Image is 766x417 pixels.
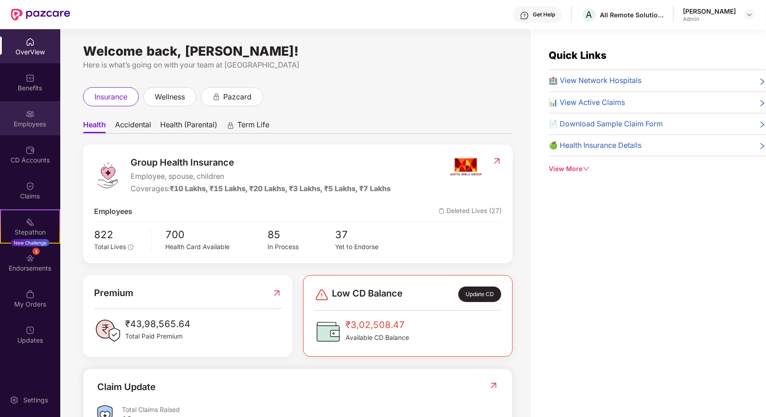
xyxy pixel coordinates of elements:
[759,141,766,151] span: right
[131,171,391,182] span: Employee, spouse, children
[83,120,106,133] span: Health
[26,73,35,83] img: svg+xml;base64,PHN2ZyBpZD0iQmVuZWZpdHMiIHhtbG5zPSJodHRwOi8vd3d3LnczLm9yZy8yMDAwL3N2ZyIgd2lkdGg9Ij...
[549,140,642,151] span: 🍏 Health Insurance Details
[26,146,35,155] img: svg+xml;base64,PHN2ZyBpZD0iQ0RfQWNjb3VudHMiIGRhdGEtbmFtZT0iQ0QgQWNjb3VudHMiIHhtbG5zPSJodHRwOi8vd3...
[586,9,593,20] span: A
[759,99,766,108] span: right
[165,242,267,252] div: Health Card Available
[94,206,132,217] span: Employees
[155,91,185,103] span: wellness
[83,59,513,71] div: Here is what’s going on with your team at [GEOGRAPHIC_DATA]
[26,290,35,299] img: svg+xml;base64,PHN2ZyBpZD0iTXlfT3JkZXJzIiBkYXRhLW5hbWU9Ik15IE9yZGVycyIgeG1sbnM9Imh0dHA6Ly93d3cudz...
[94,162,121,189] img: logo
[131,183,391,194] div: Coverages:
[489,381,498,390] img: RedirectIcon
[759,120,766,130] span: right
[336,242,404,252] div: Yet to Endorse
[94,286,133,300] span: Premium
[683,7,736,16] div: [PERSON_NAME]
[315,318,342,345] img: CDBalanceIcon
[165,227,267,242] span: 700
[94,91,127,103] span: insurance
[272,286,282,300] img: RedirectIcon
[549,118,663,130] span: 📄 Download Sample Claim Form
[439,206,502,217] span: Deleted Lives (27)
[549,97,625,108] span: 📊 View Active Claims
[683,16,736,23] div: Admin
[170,184,391,193] span: ₹10 Lakhs, ₹15 Lakhs, ₹20 Lakhs, ₹3 Lakhs, ₹5 Lakhs, ₹7 Lakhs
[10,396,19,405] img: svg+xml;base64,PHN2ZyBpZD0iU2V0dGluZy0yMHgyMCIgeG1sbnM9Imh0dHA6Ly93d3cudzMub3JnLzIwMDAvc3ZnIiB3aW...
[223,91,252,103] span: pazcard
[26,37,35,47] img: svg+xml;base64,PHN2ZyBpZD0iSG9tZSIgeG1sbnM9Imh0dHA6Ly93d3cudzMub3JnLzIwMDAvc3ZnIiB3aWR0aD0iMjAiIG...
[549,75,642,86] span: 🏥 View Network Hospitals
[212,92,220,100] div: animation
[94,227,145,242] span: 822
[125,331,190,341] span: Total Paid Premium
[332,287,403,302] span: Low CD Balance
[26,254,35,263] img: svg+xml;base64,PHN2ZyBpZD0iRW5kb3JzZW1lbnRzIiB4bWxucz0iaHR0cDovL3d3dy53My5vcmcvMjAwMC9zdmciIHdpZH...
[11,9,70,21] img: New Pazcare Logo
[26,109,35,119] img: svg+xml;base64,PHN2ZyBpZD0iRW1wbG95ZWVzIiB4bWxucz0iaHR0cDovL3d3dy53My5vcmcvMjAwMC9zdmciIHdpZHRoPS...
[26,218,35,227] img: svg+xml;base64,PHN2ZyB4bWxucz0iaHR0cDovL3d3dy53My5vcmcvMjAwMC9zdmciIHdpZHRoPSIyMSIgaGVpZ2h0PSIyMC...
[315,287,329,302] img: svg+xml;base64,PHN2ZyBpZD0iRGFuZ2VyLTMyeDMyIiB4bWxucz0iaHR0cDovL3d3dy53My5vcmcvMjAwMC9zdmciIHdpZH...
[94,243,126,250] span: Total Lives
[97,380,156,394] div: Claim Update
[759,77,766,86] span: right
[549,164,766,174] div: View More
[122,405,498,414] div: Total Claims Raised
[268,227,336,242] span: 85
[549,49,607,61] span: Quick Links
[336,227,404,242] span: 37
[11,239,49,246] div: New Challenge
[533,11,555,18] div: Get Help
[237,120,269,133] span: Term Life
[520,11,529,20] img: svg+xml;base64,PHN2ZyBpZD0iSGVscC0zMngzMiIgeG1sbnM9Imh0dHA6Ly93d3cudzMub3JnLzIwMDAvc3ZnIiB3aWR0aD...
[94,317,121,344] img: PaidPremiumIcon
[268,242,336,252] div: In Process
[346,333,409,343] span: Available CD Balance
[439,208,445,214] img: deleteIcon
[21,396,51,405] div: Settings
[449,156,483,178] img: insurerIcon
[128,245,133,250] span: info-circle
[26,182,35,191] img: svg+xml;base64,PHN2ZyBpZD0iQ2xhaW0iIHhtbG5zPSJodHRwOi8vd3d3LnczLm9yZy8yMDAwL3N2ZyIgd2lkdGg9IjIwIi...
[125,317,190,331] span: ₹43,98,565.64
[83,47,513,55] div: Welcome back, [PERSON_NAME]!
[583,166,589,172] span: down
[346,318,409,332] span: ₹3,02,508.47
[1,228,59,237] div: Stepathon
[226,121,235,129] div: animation
[160,120,217,133] span: Health (Parental)
[600,10,664,19] div: All Remote Solutions Private Limited
[131,156,391,170] span: Group Health Insurance
[746,11,753,18] img: svg+xml;base64,PHN2ZyBpZD0iRHJvcGRvd24tMzJ4MzIiIHhtbG5zPSJodHRwOi8vd3d3LnczLm9yZy8yMDAwL3N2ZyIgd2...
[115,120,151,133] span: Accidental
[492,156,502,166] img: RedirectIcon
[458,287,501,302] div: Update CD
[26,326,35,335] img: svg+xml;base64,PHN2ZyBpZD0iVXBkYXRlZCIgeG1sbnM9Imh0dHA6Ly93d3cudzMub3JnLzIwMDAvc3ZnIiB3aWR0aD0iMj...
[32,248,40,255] div: 3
